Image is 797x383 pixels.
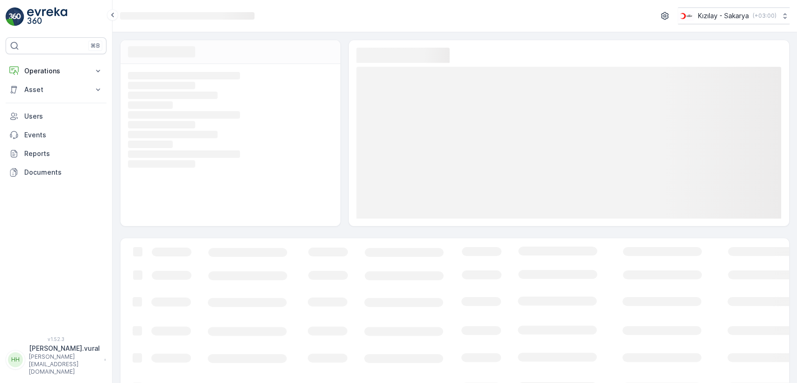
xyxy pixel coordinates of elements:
[27,7,67,26] img: logo_light-DOdMpM7g.png
[6,163,106,182] a: Documents
[24,85,88,94] p: Asset
[678,7,790,24] button: Kızılay - Sakarya(+03:00)
[6,107,106,126] a: Users
[6,62,106,80] button: Operations
[6,80,106,99] button: Asset
[24,168,103,177] p: Documents
[6,336,106,342] span: v 1.52.3
[8,352,23,367] div: HH
[678,11,694,21] img: k%C4%B1z%C4%B1lay_DTAvauz.png
[24,149,103,158] p: Reports
[24,66,88,76] p: Operations
[6,126,106,144] a: Events
[91,42,100,50] p: ⌘B
[24,112,103,121] p: Users
[698,11,749,21] p: Kızılay - Sakarya
[6,344,106,376] button: HH[PERSON_NAME].vural[PERSON_NAME][EMAIL_ADDRESS][DOMAIN_NAME]
[24,130,103,140] p: Events
[29,344,100,353] p: [PERSON_NAME].vural
[753,12,776,20] p: ( +03:00 )
[6,7,24,26] img: logo
[6,144,106,163] a: Reports
[29,353,100,376] p: [PERSON_NAME][EMAIL_ADDRESS][DOMAIN_NAME]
